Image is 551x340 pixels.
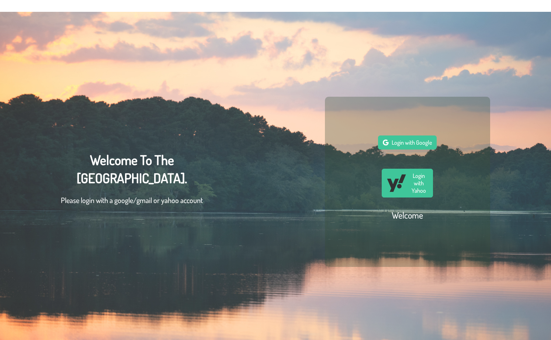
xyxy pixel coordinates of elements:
span: Login with Yahoo [410,172,429,194]
button: Login with Google [378,135,437,150]
button: Login with Yahoo [382,169,433,198]
span: Login with Google [392,139,432,146]
div: Welcome To The [GEOGRAPHIC_DATA]. [61,151,203,213]
h2: Welcome [392,209,423,221]
p: Please login with a google/gmail or yahoo account [61,195,203,206]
